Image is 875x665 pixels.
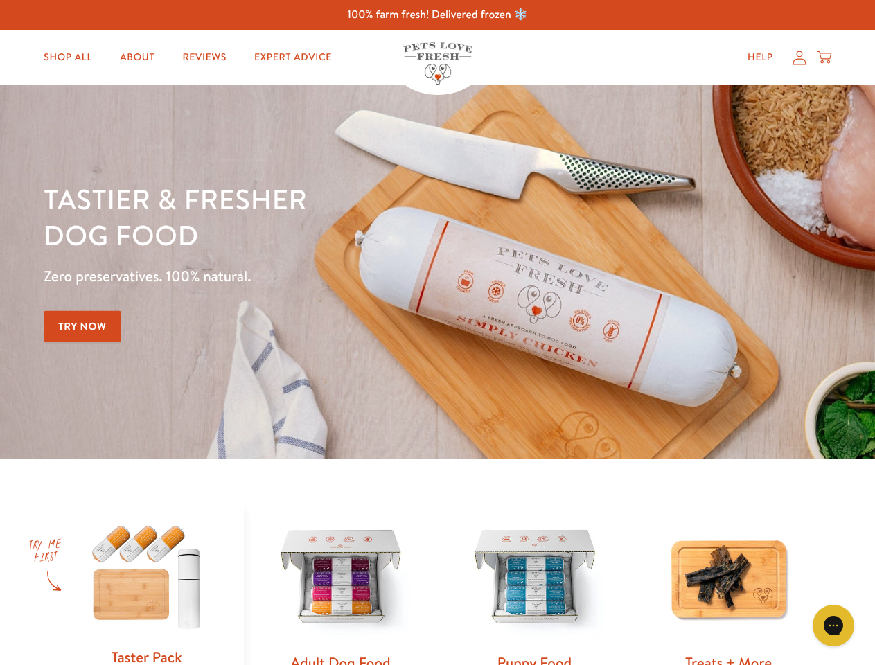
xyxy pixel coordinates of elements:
[33,44,103,71] a: Shop All
[171,44,237,71] a: Reviews
[44,181,569,253] h1: Tastier & fresher dog food
[806,600,861,651] iframe: Gorgias live chat messenger
[403,42,472,85] img: Pets Love Fresh
[44,311,121,342] a: Try Now
[44,264,569,289] p: Zero preservatives. 100% natural.
[243,44,343,71] a: Expert Advice
[736,44,784,71] a: Help
[109,44,166,71] a: About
